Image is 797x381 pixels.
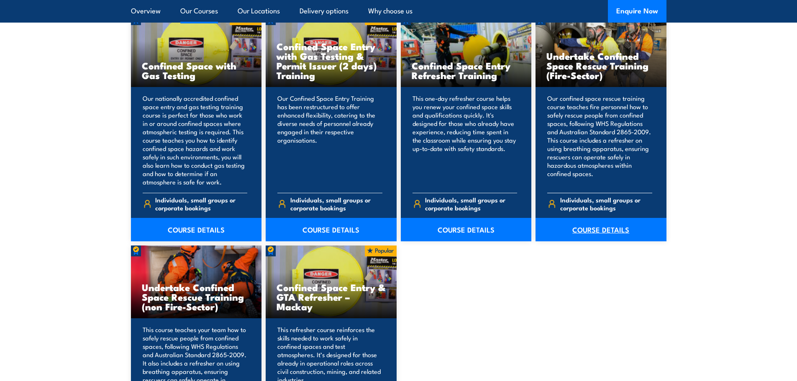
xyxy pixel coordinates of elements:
[412,61,521,80] h3: Confined Space Entry Refresher Training
[560,196,652,212] span: Individuals, small groups or corporate bookings
[277,41,386,80] h3: Confined Space Entry with Gas Testing & Permit Issuer (2 days) Training
[547,94,652,186] p: Our confined space rescue training course teaches fire personnel how to safely rescue people from...
[413,94,518,186] p: This one-day refresher course helps you renew your confined space skills and qualifications quick...
[401,218,532,241] a: COURSE DETAILS
[277,282,386,311] h3: Confined Space Entry & GTA Refresher – Mackay
[142,61,251,80] h3: Confined Space with Gas Testing
[131,218,262,241] a: COURSE DETAILS
[425,196,517,212] span: Individuals, small groups or corporate bookings
[277,94,382,186] p: Our Confined Space Entry Training has been restructured to offer enhanced flexibility, catering t...
[155,196,247,212] span: Individuals, small groups or corporate bookings
[536,218,666,241] a: COURSE DETAILS
[290,196,382,212] span: Individuals, small groups or corporate bookings
[546,51,656,80] h3: Undertake Confined Space Rescue Training (Fire-Sector)
[142,282,251,311] h3: Undertake Confined Space Rescue Training (non Fire-Sector)
[266,218,397,241] a: COURSE DETAILS
[143,94,248,186] p: Our nationally accredited confined space entry and gas testing training course is perfect for tho...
